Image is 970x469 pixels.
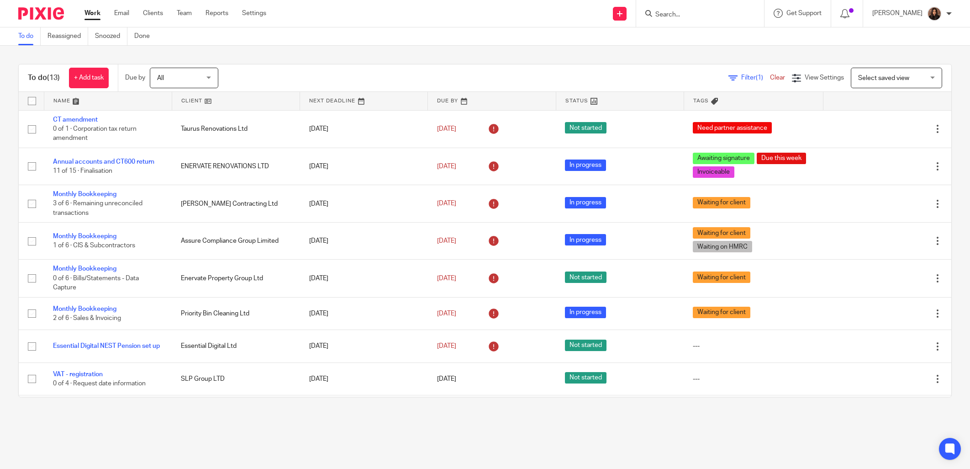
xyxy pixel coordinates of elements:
[437,238,456,244] span: [DATE]
[693,374,814,384] div: ---
[53,168,112,174] span: 11 of 15 · Finalisation
[927,6,942,21] img: Headshot.jpg
[172,362,300,395] td: SLP Group LTD
[786,10,822,16] span: Get Support
[300,223,428,260] td: [DATE]
[693,272,750,283] span: Waiting for client
[53,315,121,321] span: 2 of 6 · Sales & Invoicing
[437,126,456,132] span: [DATE]
[69,68,109,88] a: + Add task
[53,343,160,349] a: Essential Digital NEST Pension set up
[693,197,750,208] span: Waiting for client
[300,148,428,185] td: [DATE]
[693,241,752,252] span: Waiting on HMRC
[654,11,737,19] input: Search
[28,73,60,83] h1: To do
[53,126,137,142] span: 0 of 1 · Corporation tax return amendment
[177,9,192,18] a: Team
[143,9,163,18] a: Clients
[437,310,456,317] span: [DATE]
[53,266,116,272] a: Monthly Bookkeeping
[18,27,41,45] a: To do
[565,122,606,133] span: Not started
[172,223,300,260] td: Assure Compliance Group Limited
[872,9,923,18] p: [PERSON_NAME]
[172,297,300,330] td: Priority Bin Cleaning Ltd
[565,234,606,245] span: In progress
[565,272,606,283] span: Not started
[95,27,127,45] a: Snoozed
[437,163,456,170] span: [DATE]
[565,160,606,171] span: In progress
[47,27,88,45] a: Reassigned
[693,122,772,133] span: Need partner assistance
[53,159,154,165] a: Annual accounts and CT600 return
[693,166,734,178] span: Invoiceable
[53,275,139,291] span: 0 of 6 · Bills/Statements - Data Capture
[693,153,754,164] span: Awaiting signature
[172,148,300,185] td: ENERVATE RENOVATIONS LTD
[437,343,456,349] span: [DATE]
[693,341,814,351] div: ---
[805,75,844,81] span: View Settings
[157,75,164,81] span: All
[242,9,266,18] a: Settings
[300,330,428,362] td: [DATE]
[53,233,116,240] a: Monthly Bookkeeping
[693,98,709,103] span: Tags
[741,75,770,81] span: Filter
[18,7,64,20] img: Pixie
[53,380,146,387] span: 0 of 4 · Request date information
[53,191,116,197] a: Monthly Bookkeeping
[53,306,116,312] a: Monthly Bookkeeping
[172,330,300,362] td: Essential Digital Ltd
[565,197,606,208] span: In progress
[125,73,145,82] p: Due by
[565,307,606,318] span: In progress
[172,260,300,297] td: Enervate Property Group Ltd
[53,371,103,378] a: VAT - registration
[756,75,763,81] span: (1)
[437,201,456,207] span: [DATE]
[300,260,428,297] td: [DATE]
[858,75,909,81] span: Select saved view
[300,395,428,428] td: [DATE]
[53,117,98,123] a: CT amendment
[53,243,135,249] span: 1 of 6 · CIS & Subcontractors
[757,153,806,164] span: Due this week
[437,376,456,382] span: [DATE]
[53,201,142,217] span: 3 of 6 · Remaining unreconciled transactions
[437,275,456,282] span: [DATE]
[565,340,606,351] span: Not started
[300,362,428,395] td: [DATE]
[114,9,129,18] a: Email
[693,307,750,318] span: Waiting for client
[206,9,228,18] a: Reports
[693,227,750,239] span: Waiting for client
[172,185,300,222] td: [PERSON_NAME] Contracting Ltd
[300,297,428,330] td: [DATE]
[300,185,428,222] td: [DATE]
[770,75,785,81] a: Clear
[172,110,300,148] td: Taurus Renovations Ltd
[300,110,428,148] td: [DATE]
[172,395,300,428] td: TC Protek LTD
[47,74,60,81] span: (13)
[134,27,157,45] a: Done
[84,9,100,18] a: Work
[565,372,606,384] span: Not started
